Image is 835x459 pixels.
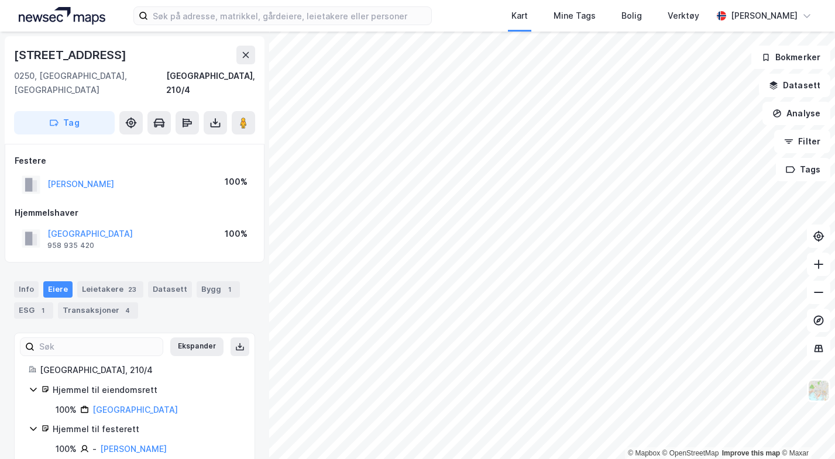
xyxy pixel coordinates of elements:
[807,379,830,402] img: Z
[15,154,255,168] div: Festere
[628,449,660,457] a: Mapbox
[170,337,224,356] button: Ekspander
[762,102,830,125] button: Analyse
[14,111,115,134] button: Tag
[58,302,138,319] div: Transaksjoner
[14,302,53,319] div: ESG
[776,403,835,459] iframe: Chat Widget
[225,227,248,241] div: 100%
[511,9,528,23] div: Kart
[14,281,39,298] div: Info
[77,281,143,298] div: Leietakere
[53,422,240,436] div: Hjemmel til festerett
[554,9,596,23] div: Mine Tags
[126,284,139,295] div: 23
[43,281,73,298] div: Eiere
[166,69,255,97] div: [GEOGRAPHIC_DATA], 210/4
[148,7,431,25] input: Søk på adresse, matrikkel, gårdeiere, leietakere eller personer
[19,7,105,25] img: logo.a4113a55bc3d86da70a041830d287a7e.svg
[14,46,129,64] div: [STREET_ADDRESS]
[668,9,699,23] div: Verktøy
[47,241,94,250] div: 958 935 420
[35,338,163,356] input: Søk
[148,281,192,298] div: Datasett
[621,9,642,23] div: Bolig
[37,305,49,316] div: 1
[15,206,255,220] div: Hjemmelshaver
[197,281,240,298] div: Bygg
[122,305,133,316] div: 4
[776,403,835,459] div: Kontrollprogram for chat
[40,363,240,377] div: [GEOGRAPHIC_DATA], 210/4
[14,69,166,97] div: 0250, [GEOGRAPHIC_DATA], [GEOGRAPHIC_DATA]
[92,405,178,415] a: [GEOGRAPHIC_DATA]
[56,442,77,456] div: 100%
[774,130,830,153] button: Filter
[53,383,240,397] div: Hjemmel til eiendomsrett
[759,74,830,97] button: Datasett
[751,46,830,69] button: Bokmerker
[722,449,780,457] a: Improve this map
[662,449,719,457] a: OpenStreetMap
[224,284,235,295] div: 1
[731,9,798,23] div: [PERSON_NAME]
[56,403,77,417] div: 100%
[776,158,830,181] button: Tags
[92,442,97,456] div: -
[225,175,248,189] div: 100%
